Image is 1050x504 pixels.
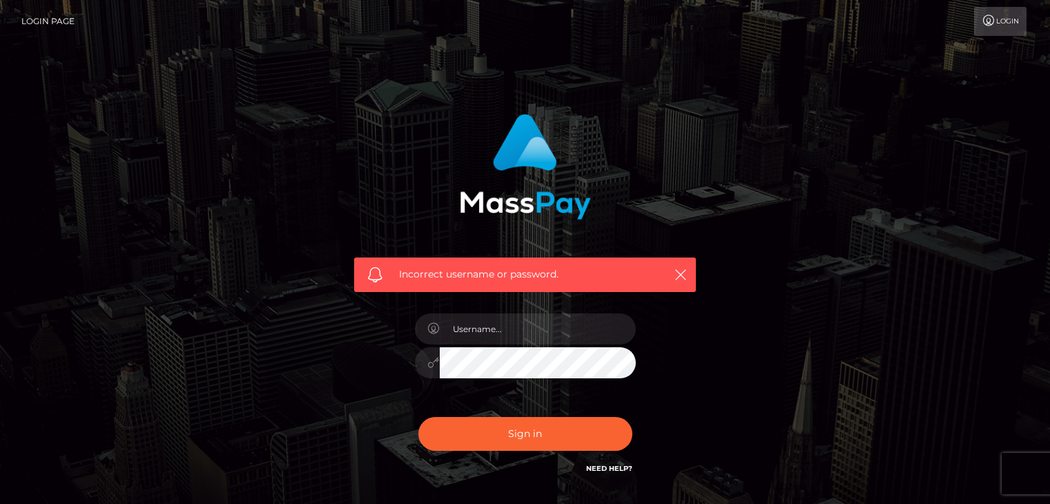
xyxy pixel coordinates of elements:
[460,114,591,220] img: MassPay Login
[974,7,1027,36] a: Login
[399,267,651,282] span: Incorrect username or password.
[586,464,632,473] a: Need Help?
[440,313,636,345] input: Username...
[418,417,632,451] button: Sign in
[21,7,75,36] a: Login Page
